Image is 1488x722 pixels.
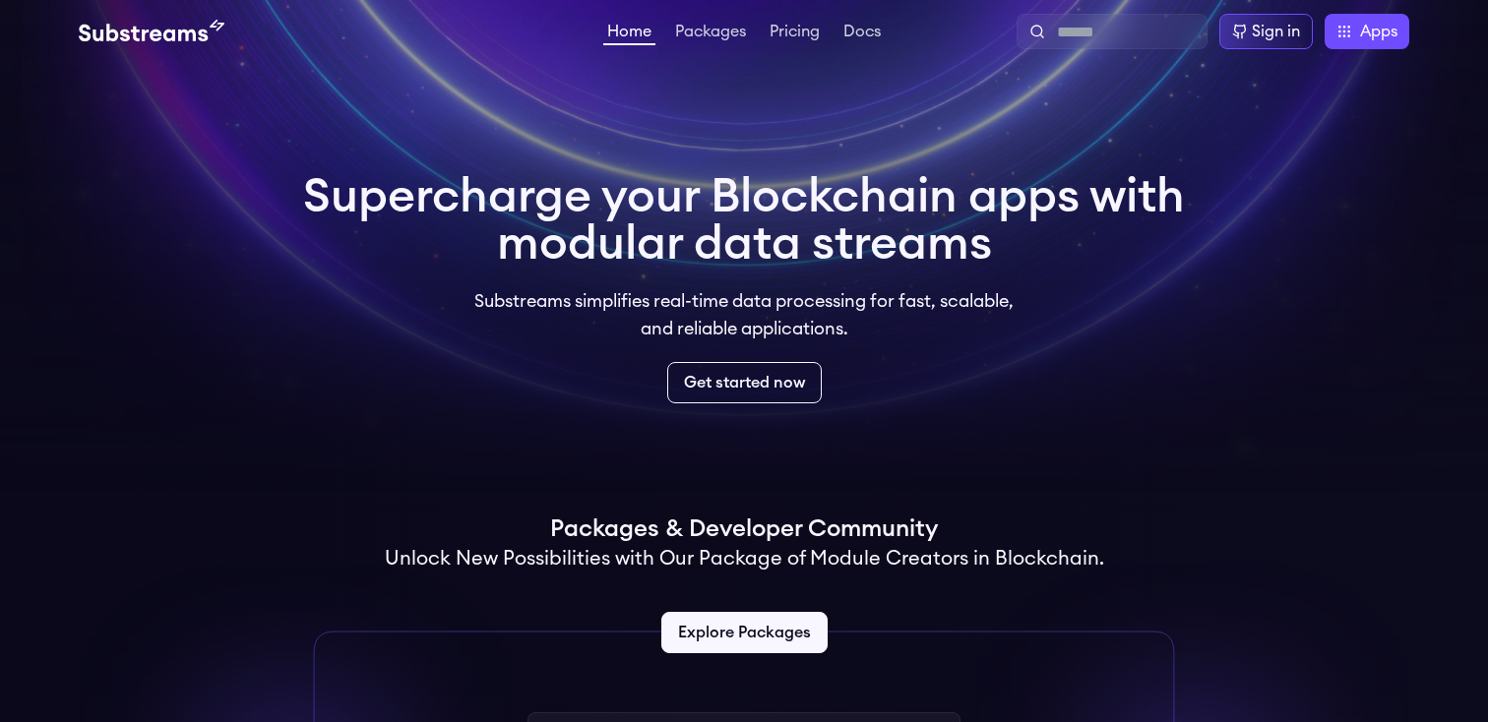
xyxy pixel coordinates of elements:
[79,20,224,43] img: Substream's logo
[1252,20,1300,43] div: Sign in
[1360,20,1397,43] span: Apps
[671,24,750,43] a: Packages
[461,287,1027,342] p: Substreams simplifies real-time data processing for fast, scalable, and reliable applications.
[303,173,1185,268] h1: Supercharge your Blockchain apps with modular data streams
[839,24,885,43] a: Docs
[661,612,828,653] a: Explore Packages
[550,513,938,545] h1: Packages & Developer Community
[385,545,1104,572] h2: Unlock New Possibilities with Our Package of Module Creators in Blockchain.
[766,24,824,43] a: Pricing
[667,362,822,403] a: Get started now
[603,24,655,45] a: Home
[1219,14,1313,49] a: Sign in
